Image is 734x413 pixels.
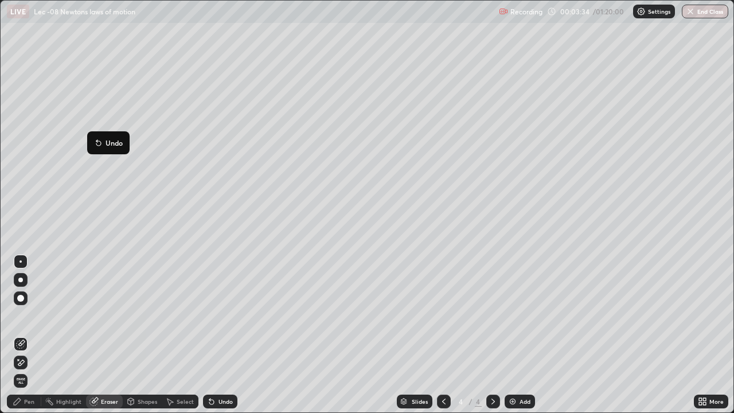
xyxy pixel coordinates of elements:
div: 4 [475,396,482,407]
div: Add [520,399,530,404]
p: Lec -08 Newtons laws of motion [34,7,135,16]
button: Undo [92,136,125,150]
img: class-settings-icons [637,7,646,16]
p: Undo [106,138,123,147]
div: Shapes [138,399,157,404]
div: More [709,399,724,404]
div: Eraser [101,399,118,404]
span: Erase all [14,377,27,384]
p: LIVE [10,7,26,16]
img: add-slide-button [508,397,517,406]
p: Settings [648,9,670,14]
div: Pen [24,399,34,404]
div: / [469,398,473,405]
div: 4 [455,398,467,405]
p: Recording [510,7,542,16]
div: Highlight [56,399,81,404]
button: End Class [682,5,728,18]
div: Undo [218,399,233,404]
div: Select [177,399,194,404]
img: end-class-cross [686,7,695,16]
div: Slides [412,399,428,404]
img: recording.375f2c34.svg [499,7,508,16]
